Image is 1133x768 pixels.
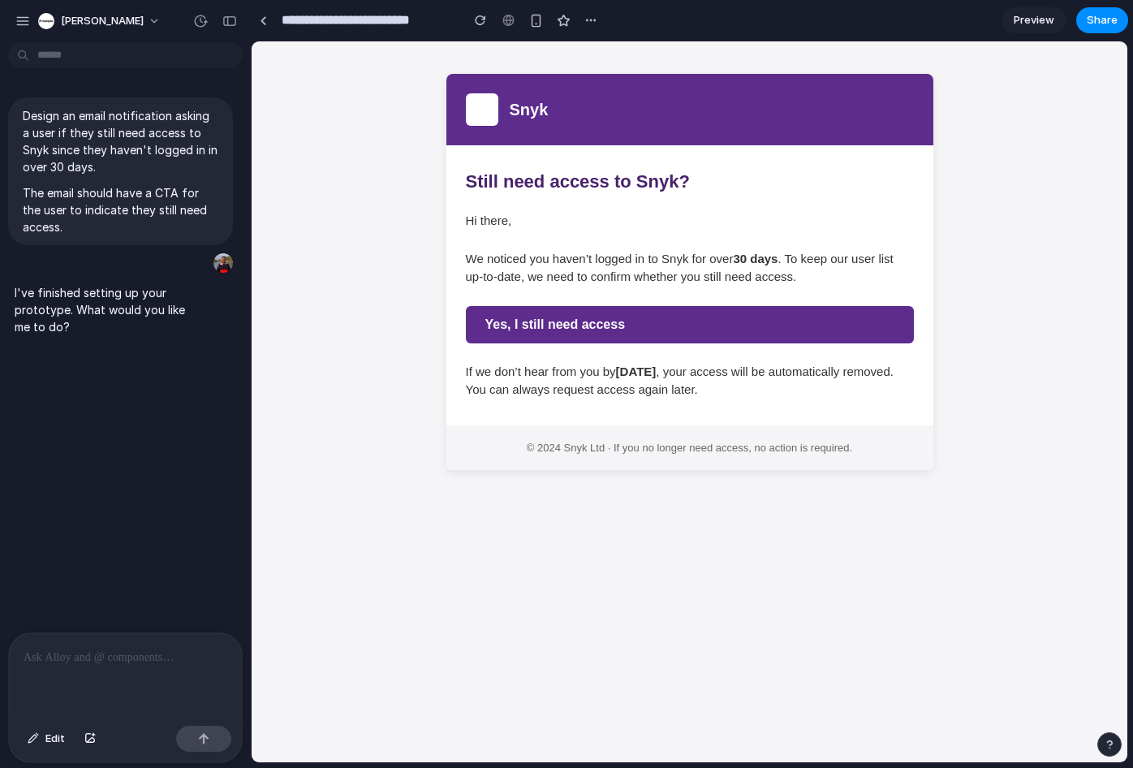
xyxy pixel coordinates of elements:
[32,8,169,34] button: [PERSON_NAME]
[19,726,73,752] button: Edit
[23,107,218,175] p: Design an email notification asking a user if they still need access to Snyk since they haven't l...
[1014,12,1054,28] span: Preview
[195,384,682,429] footer: © 2024 Snyk Ltd · If you no longer need access, no action is required.
[214,170,662,189] p: Hi there,
[258,59,297,78] h1: Snyk
[214,209,662,245] p: We noticed you haven’t logged in to Snyk for over . To keep our user list up-to-date, we need to ...
[214,265,662,302] a: Yes, I still need access
[61,13,144,29] span: [PERSON_NAME]
[214,321,662,358] p: If we don’t hear from you by , your access will be automatically removed. You can always request ...
[1002,7,1066,33] a: Preview
[15,284,195,335] p: I've finished setting up your prototype. What would you like me to do?
[364,323,405,337] strong: [DATE]
[1087,12,1118,28] span: Share
[214,130,662,151] h2: Still need access to Snyk?
[1076,7,1128,33] button: Share
[481,210,526,224] strong: 30 days
[45,731,65,747] span: Edit
[23,184,218,235] p: The email should have a CTA for the user to indicate they still need access.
